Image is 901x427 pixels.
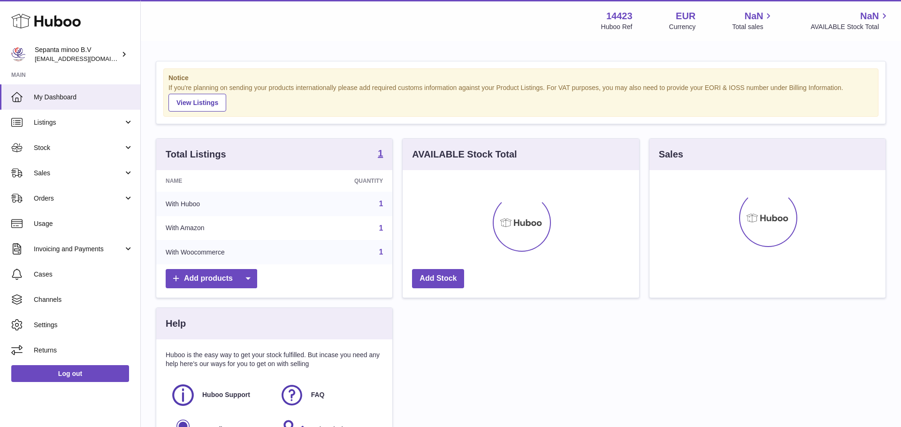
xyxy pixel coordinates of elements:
strong: EUR [676,10,695,22]
span: NaN [860,10,879,22]
div: Sepanta minoo B.V [35,45,119,63]
a: View Listings [168,94,226,112]
span: NaN [744,10,763,22]
span: Settings [34,321,133,330]
p: Huboo is the easy way to get your stock fulfilled. But incase you need any help here's our ways f... [166,351,383,368]
td: With Amazon [156,216,303,240]
td: With Huboo [156,192,303,216]
a: 1 [379,248,383,256]
a: 1 [379,200,383,208]
div: Huboo Ref [601,22,633,31]
span: Usage [34,219,133,228]
td: With Woocommerce [156,240,303,264]
h3: Help [166,317,186,330]
h3: AVAILABLE Stock Total [412,148,517,161]
h3: Sales [659,148,683,161]
th: Name [156,170,303,192]
a: NaN Total sales [732,10,774,31]
span: AVAILABLE Stock Total [810,22,890,31]
span: Sales [34,169,123,178]
a: Add products [166,269,257,288]
th: Quantity [303,170,392,192]
span: Orders [34,194,123,203]
span: Returns [34,346,133,355]
span: Huboo Support [202,390,250,399]
a: Add Stock [412,269,464,288]
span: Cases [34,270,133,279]
a: 1 [378,149,383,160]
a: NaN AVAILABLE Stock Total [810,10,890,31]
a: 1 [379,224,383,232]
span: Invoicing and Payments [34,245,123,254]
a: FAQ [279,382,379,408]
img: internalAdmin-14423@internal.huboo.com [11,47,25,61]
span: Listings [34,118,123,127]
strong: Notice [168,74,873,82]
a: Log out [11,365,129,382]
span: My Dashboard [34,93,133,102]
span: Stock [34,143,123,152]
strong: 1 [378,149,383,158]
div: If you're planning on sending your products internationally please add required customs informati... [168,83,873,112]
strong: 14423 [606,10,633,22]
div: Currency [669,22,696,31]
a: Huboo Support [170,382,270,408]
span: Total sales [732,22,774,31]
span: FAQ [311,390,325,399]
span: Channels [34,295,133,304]
h3: Total Listings [166,148,226,161]
span: [EMAIL_ADDRESS][DOMAIN_NAME] [35,55,138,62]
